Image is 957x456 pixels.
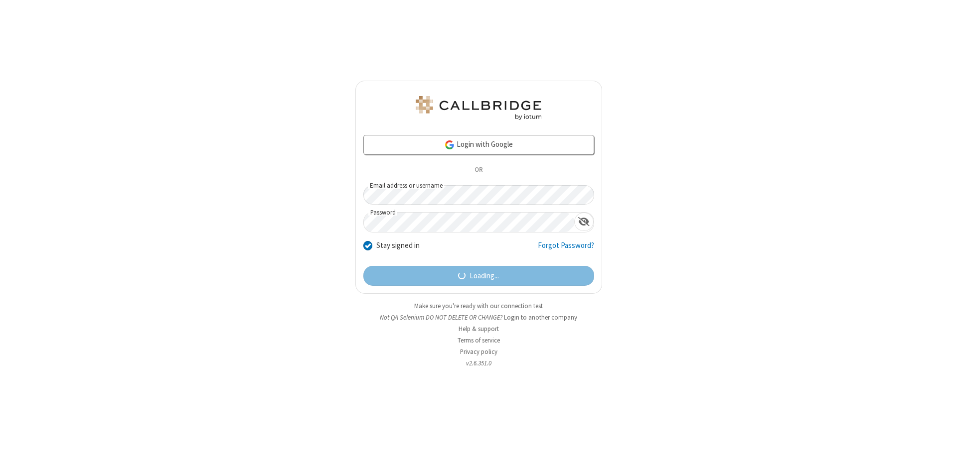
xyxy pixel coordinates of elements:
li: v2.6.351.0 [355,358,602,368]
a: Forgot Password? [538,240,594,259]
a: Privacy policy [460,347,497,356]
span: Loading... [470,270,499,282]
a: Help & support [459,325,499,333]
input: Password [364,213,574,232]
li: Not QA Selenium DO NOT DELETE OR CHANGE? [355,313,602,322]
label: Stay signed in [376,240,420,251]
button: Loading... [363,266,594,286]
img: google-icon.png [444,139,455,150]
a: Login with Google [363,135,594,155]
input: Email address or username [363,185,594,205]
a: Make sure you're ready with our connection test [414,302,543,310]
iframe: Chat [932,430,950,449]
img: QA Selenium DO NOT DELETE OR CHANGE [414,96,543,120]
span: OR [471,163,486,177]
button: Login to another company [504,313,577,322]
a: Terms of service [458,336,500,344]
div: Show password [574,213,594,231]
